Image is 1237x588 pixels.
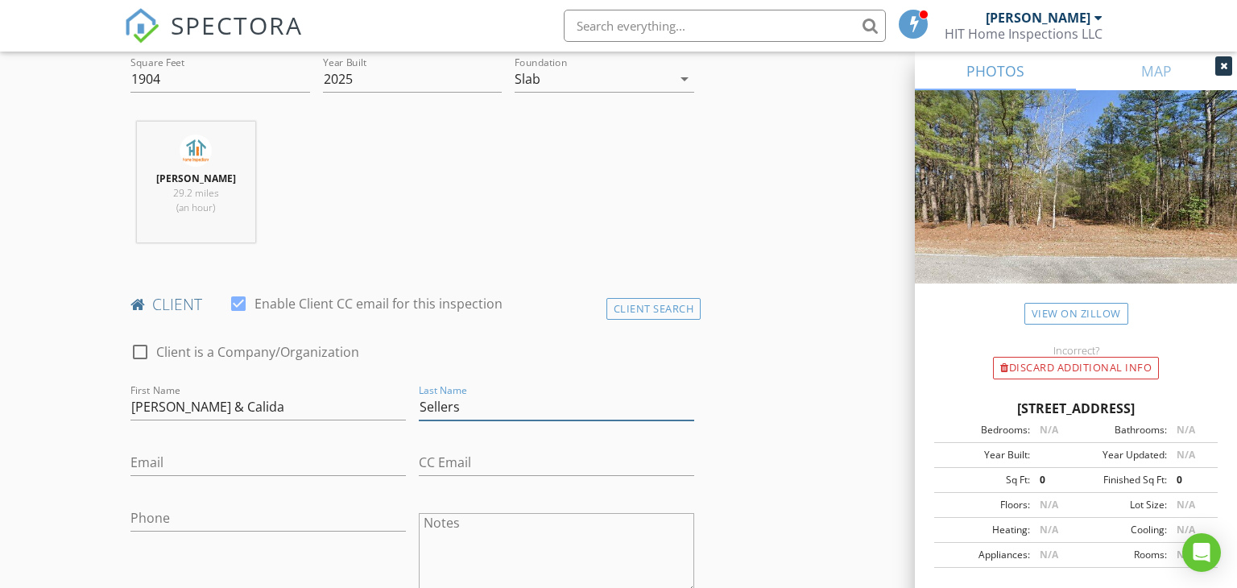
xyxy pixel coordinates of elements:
div: Finished Sq Ft: [1076,473,1167,487]
a: MAP [1076,52,1237,90]
div: [PERSON_NAME] [986,10,1090,26]
div: Floors: [939,498,1030,512]
img: streetview [915,90,1237,322]
div: Year Built: [939,448,1030,462]
strong: [PERSON_NAME] [156,172,236,185]
label: Client is a Company/Organization [156,344,359,360]
span: SPECTORA [171,8,303,42]
div: 0 [1167,473,1213,487]
i: arrow_drop_down [675,69,694,89]
div: Cooling: [1076,523,1167,537]
div: Lot Size: [1076,498,1167,512]
span: N/A [1177,423,1195,437]
div: 0 [1030,473,1076,487]
div: Heating: [939,523,1030,537]
label: Enable Client CC email for this inspection [254,296,503,312]
a: View on Zillow [1024,303,1128,325]
a: SPECTORA [124,22,303,56]
span: N/A [1177,548,1195,561]
input: Search everything... [564,10,886,42]
h4: client [130,294,695,315]
div: Year Updated: [1076,448,1167,462]
img: The Best Home Inspection Software - Spectora [124,8,159,43]
span: N/A [1040,523,1058,536]
span: N/A [1177,498,1195,511]
div: Sq Ft: [939,473,1030,487]
div: Discard Additional info [993,357,1159,379]
div: Rooms: [1076,548,1167,562]
a: PHOTOS [915,52,1076,90]
span: 29.2 miles [173,186,219,200]
div: Bathrooms: [1076,423,1167,437]
span: N/A [1177,448,1195,462]
div: Bedrooms: [939,423,1030,437]
div: Open Intercom Messenger [1182,533,1221,572]
span: N/A [1177,523,1195,536]
div: Slab [515,72,540,86]
div: Incorrect? [915,344,1237,357]
span: N/A [1040,498,1058,511]
div: HIT Home Inspections LLC [945,26,1103,42]
span: (an hour) [176,201,215,214]
div: [STREET_ADDRESS] [934,399,1218,418]
div: Client Search [606,298,701,320]
span: N/A [1040,423,1058,437]
img: company_logo.png [180,135,212,167]
span: N/A [1040,548,1058,561]
div: Appliances: [939,548,1030,562]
